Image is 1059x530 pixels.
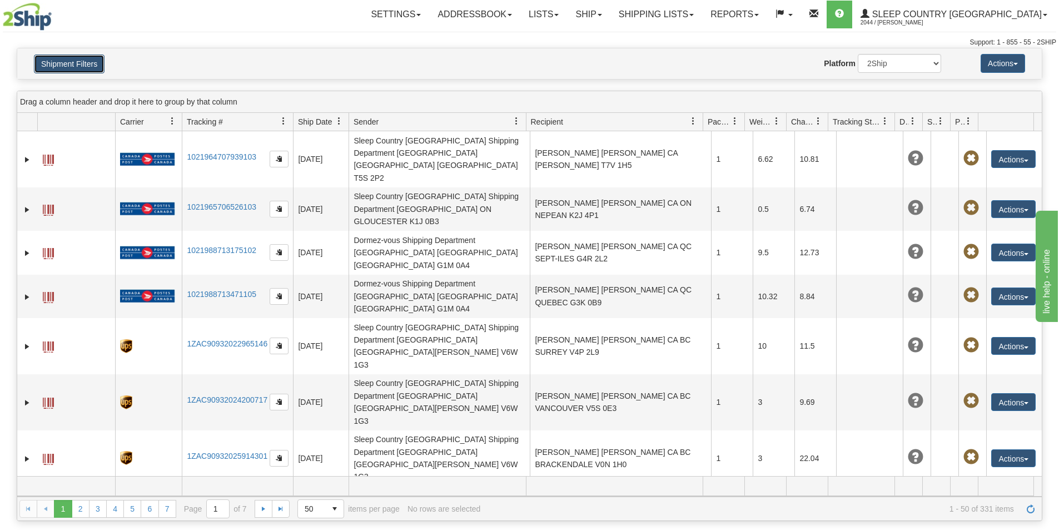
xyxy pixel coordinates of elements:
td: [PERSON_NAME] [PERSON_NAME] CA [PERSON_NAME] T7V 1H5 [530,131,711,187]
a: Reports [702,1,767,28]
span: Pickup Not Assigned [963,200,979,216]
a: Settings [362,1,429,28]
a: Carrier filter column settings [163,112,182,131]
td: [PERSON_NAME] [PERSON_NAME] CA BC VANCOUVER V5S 0E3 [530,374,711,430]
button: Actions [991,288,1036,305]
td: [DATE] [293,187,349,231]
a: 1021964707939103 [187,152,256,161]
td: [DATE] [293,275,349,318]
span: Tracking Status [833,116,881,127]
a: 7 [158,500,176,518]
a: 3 [89,500,107,518]
a: 2 [72,500,90,518]
a: Expand [22,291,33,303]
td: Dormez-vous Shipping Department [GEOGRAPHIC_DATA] [GEOGRAPHIC_DATA] [GEOGRAPHIC_DATA] G1M 0A4 [349,231,530,274]
span: Charge [791,116,814,127]
img: 20 - Canada Post [120,152,175,166]
a: 1021988713175102 [187,246,256,255]
span: 1 - 50 of 331 items [488,504,1013,513]
td: 1 [711,374,753,430]
a: Ship Date filter column settings [330,112,349,131]
a: Weight filter column settings [767,112,786,131]
span: 50 [305,503,319,514]
a: Packages filter column settings [725,112,744,131]
td: 10 [753,318,794,374]
td: [PERSON_NAME] [PERSON_NAME] CA QC QUEBEC G3K 0B9 [530,275,711,318]
td: Sleep Country [GEOGRAPHIC_DATA] Shipping Department [GEOGRAPHIC_DATA] [GEOGRAPHIC_DATA][PERSON_NA... [349,318,530,374]
a: Label [43,287,54,305]
a: Addressbook [429,1,520,28]
a: Label [43,393,54,410]
a: 6 [141,500,158,518]
a: Label [43,150,54,167]
span: Sleep Country [GEOGRAPHIC_DATA] [869,9,1042,19]
a: Label [43,200,54,217]
span: Unknown [908,288,923,303]
td: 9.69 [794,374,836,430]
td: 8.84 [794,275,836,318]
a: 1021965706526103 [187,202,256,211]
a: 5 [123,500,141,518]
a: 1021988713471105 [187,290,256,299]
span: 2044 / [PERSON_NAME] [861,17,944,28]
a: Refresh [1022,500,1040,518]
a: 4 [106,500,124,518]
button: Actions [991,200,1036,218]
td: 3 [753,430,794,487]
a: Recipient filter column settings [684,112,703,131]
td: Sleep Country [GEOGRAPHIC_DATA] Shipping Department [GEOGRAPHIC_DATA] [GEOGRAPHIC_DATA][PERSON_NA... [349,430,530,487]
span: Tracking # [187,116,223,127]
a: Sleep Country [GEOGRAPHIC_DATA] 2044 / [PERSON_NAME] [852,1,1056,28]
div: Support: 1 - 855 - 55 - 2SHIP [3,38,1056,47]
input: Page 1 [207,500,229,518]
iframe: chat widget [1033,208,1058,321]
span: Shipment Issues [927,116,937,127]
button: Actions [981,54,1025,73]
img: 8 - UPS [120,395,132,409]
img: 20 - Canada Post [120,289,175,303]
a: 1ZAC90932025914301 [187,452,267,460]
button: Copy to clipboard [270,394,289,410]
img: 20 - Canada Post [120,202,175,216]
a: Pickup Status filter column settings [959,112,978,131]
a: Expand [22,247,33,259]
img: 20 - Canada Post [120,246,175,260]
span: Pickup Not Assigned [963,244,979,260]
button: Copy to clipboard [270,151,289,167]
span: Delivery Status [899,116,909,127]
td: Sleep Country [GEOGRAPHIC_DATA] Shipping Department [GEOGRAPHIC_DATA] [GEOGRAPHIC_DATA][PERSON_NA... [349,374,530,430]
td: [PERSON_NAME] [PERSON_NAME] CA BC SURREY V4P 2L9 [530,318,711,374]
span: Unknown [908,244,923,260]
label: Platform [824,58,856,69]
button: Actions [991,393,1036,411]
span: Weight [749,116,773,127]
a: Shipment Issues filter column settings [931,112,950,131]
span: Pickup Not Assigned [963,288,979,303]
span: Pickup Status [955,116,964,127]
td: Dormez-vous Shipping Department [GEOGRAPHIC_DATA] [GEOGRAPHIC_DATA] [GEOGRAPHIC_DATA] G1M 0A4 [349,275,530,318]
span: Unknown [908,151,923,166]
td: 6.74 [794,187,836,231]
span: Packages [708,116,731,127]
span: Sender [354,116,379,127]
span: Unknown [908,200,923,216]
span: Unknown [908,449,923,465]
button: Actions [991,150,1036,168]
span: Ship Date [298,116,332,127]
td: [DATE] [293,318,349,374]
span: Unknown [908,393,923,409]
img: logo2044.jpg [3,3,52,31]
td: [PERSON_NAME] [PERSON_NAME] CA ON NEPEAN K2J 4P1 [530,187,711,231]
td: 9.5 [753,231,794,274]
button: Actions [991,244,1036,261]
td: 22.04 [794,430,836,487]
span: Page of 7 [184,499,247,518]
a: 1ZAC90932024200717 [187,395,267,404]
td: [DATE] [293,131,349,187]
button: Actions [991,449,1036,467]
td: 6.62 [753,131,794,187]
td: [DATE] [293,231,349,274]
td: [PERSON_NAME] [PERSON_NAME] CA QC SEPT-ILES G4R 2L2 [530,231,711,274]
button: Actions [991,337,1036,355]
img: 8 - UPS [120,451,132,465]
